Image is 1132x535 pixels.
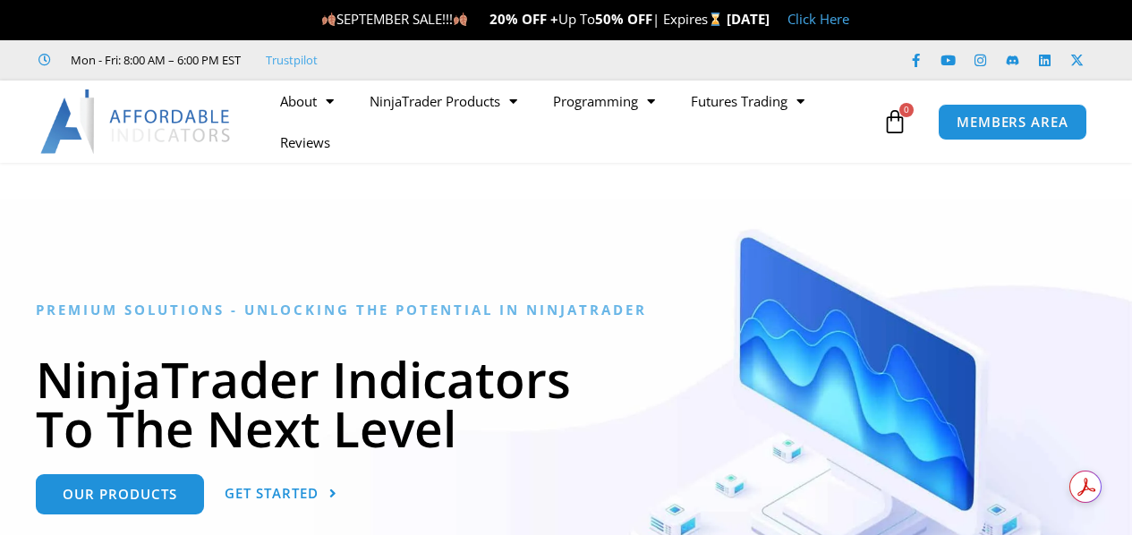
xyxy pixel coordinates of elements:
span: 0 [899,103,914,117]
a: Futures Trading [673,81,822,122]
a: About [262,81,352,122]
img: ⌛ [709,13,722,26]
img: 🍂 [322,13,336,26]
strong: [DATE] [727,10,770,28]
a: NinjaTrader Products [352,81,535,122]
span: MEMBERS AREA [957,115,1068,129]
span: Our Products [63,488,177,501]
a: Our Products [36,474,204,514]
span: Mon - Fri: 8:00 AM – 6:00 PM EST [66,49,241,71]
span: SEPTEMBER SALE!!! Up To | Expires [321,10,727,28]
a: MEMBERS AREA [938,104,1087,140]
span: Get Started [225,487,319,500]
a: Programming [535,81,673,122]
strong: 20% OFF + [489,10,558,28]
h1: NinjaTrader Indicators To The Next Level [36,354,1096,453]
img: 🍂 [454,13,467,26]
img: LogoAI | Affordable Indicators – NinjaTrader [40,89,233,154]
strong: 50% OFF [595,10,652,28]
a: 0 [855,96,934,148]
a: Get Started [225,474,337,514]
nav: Menu [262,81,878,163]
a: Click Here [787,10,849,28]
a: Reviews [262,122,348,163]
h6: Premium Solutions - Unlocking the Potential in NinjaTrader [36,301,1096,318]
a: Trustpilot [266,49,318,71]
